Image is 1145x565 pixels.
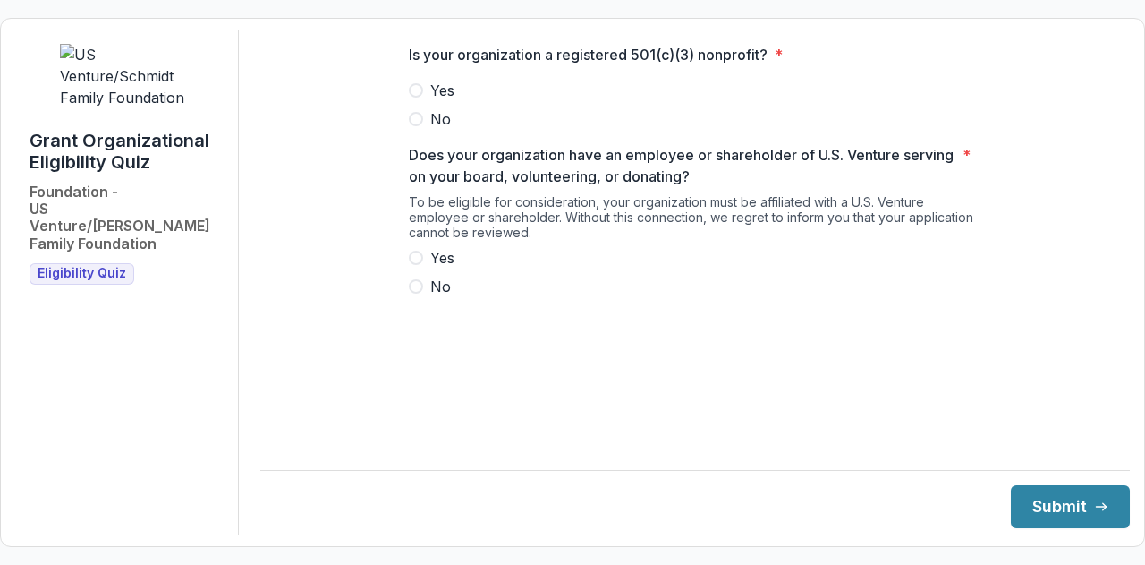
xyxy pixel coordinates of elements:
[38,266,126,281] span: Eligibility Quiz
[430,80,454,101] span: Yes
[409,144,955,187] p: Does your organization have an employee or shareholder of U.S. Venture serving on your board, vol...
[430,276,451,297] span: No
[430,108,451,130] span: No
[409,194,981,247] div: To be eligible for consideration, your organization must be affiliated with a U.S. Venture employ...
[30,184,224,253] h2: Foundation - US Venture/[PERSON_NAME] Family Foundation
[430,247,454,269] span: Yes
[60,44,194,108] img: US Venture/Schmidt Family Foundation
[409,44,768,65] p: Is your organization a registered 501(c)(3) nonprofit?
[1011,485,1130,528] button: Submit
[30,130,224,173] h1: Grant Organizational Eligibility Quiz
